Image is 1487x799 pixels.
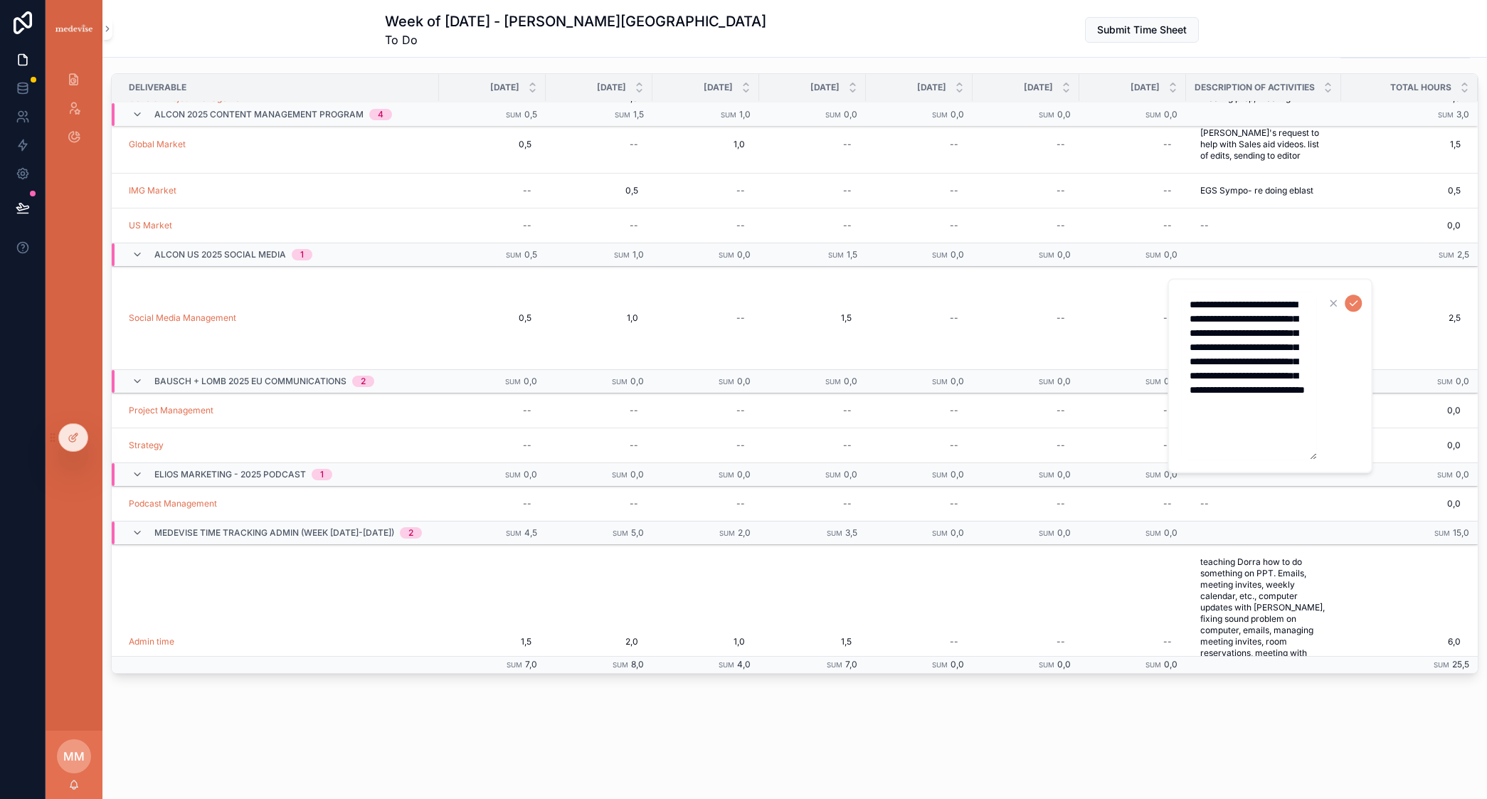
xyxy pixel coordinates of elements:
span: 1,0 [560,312,638,324]
span: [DATE] [1131,82,1160,93]
div: -- [1163,498,1172,509]
div: -- [950,405,958,416]
small: Sum [1039,661,1054,669]
small: Sum [612,471,628,479]
small: Sum [1145,661,1161,669]
small: Sum [1434,529,1450,537]
small: Sum [613,529,628,537]
small: Sum [932,661,948,669]
span: 3,5 [845,527,857,538]
span: 0,0 [1164,469,1178,480]
small: Sum [1434,661,1449,669]
span: 1,5 [773,312,852,324]
div: -- [950,220,958,231]
small: Sum [827,661,842,669]
div: -- [1163,405,1172,416]
span: 0,5 [453,312,531,324]
div: -- [736,498,745,509]
small: Sum [721,111,736,119]
div: 1 [320,469,324,480]
span: 0,0 [1341,405,1461,416]
span: US Market [129,220,172,231]
span: 1,0 [739,109,751,120]
img: App logo [54,23,94,35]
div: 2 [408,527,413,539]
span: [DATE] [704,82,733,93]
small: Sum [932,529,948,537]
span: 0,0 [1164,376,1178,386]
span: Admin time [129,636,174,647]
small: Sum [1145,529,1161,537]
span: 25,5 [1452,659,1469,670]
span: 0,0 [630,376,644,386]
span: 0,0 [951,109,964,120]
span: 0,0 [1057,376,1071,386]
div: -- [950,139,958,150]
small: Sum [932,471,948,479]
span: 0,0 [1164,109,1178,120]
span: Bausch + Lomb 2025 EU Communications [154,376,346,387]
span: 7,0 [845,659,857,670]
small: Sum [719,471,734,479]
span: [DATE] [810,82,840,93]
span: 0,0 [1456,469,1469,480]
span: 0,0 [524,376,537,386]
small: Sum [507,661,522,669]
small: Sum [825,378,841,386]
span: 2,5 [1457,249,1469,260]
a: IMG Market [129,185,176,196]
span: 0,0 [844,469,857,480]
span: 0,5 [560,185,638,196]
div: -- [1163,440,1172,451]
div: 4 [378,109,383,120]
span: 2,0 [738,527,751,538]
span: Submit Time Sheet [1097,23,1187,37]
span: 0,0 [1057,469,1071,480]
small: Sum [1439,251,1454,259]
div: -- [1057,498,1065,509]
div: 2 [361,376,366,387]
span: 1,5 [847,249,857,260]
span: 1,0 [667,139,745,150]
small: Sum [614,251,630,259]
span: [DATE] [490,82,519,93]
span: 1,0 [667,636,745,647]
small: Sum [1039,251,1054,259]
a: Project Management [129,405,213,416]
button: Submit Time Sheet [1085,17,1199,43]
small: Sum [505,471,521,479]
div: -- [1057,405,1065,416]
div: -- [736,220,745,231]
div: -- [843,498,852,509]
span: 1,5 [453,636,531,647]
div: -- [1057,185,1065,196]
small: Sum [1039,529,1054,537]
div: scrollable content [46,57,102,168]
span: Medevise Time Tracking ADMIN (week [DATE]-[DATE]) [154,527,394,539]
div: -- [736,312,745,324]
small: Sum [932,111,948,119]
span: EGS Sympo- re doing eblast [1200,185,1313,196]
small: Sum [506,111,522,119]
div: -- [523,220,531,231]
span: Deliverable [129,82,186,93]
div: -- [843,440,852,451]
div: -- [843,220,852,231]
div: -- [1057,636,1065,647]
span: 2,5 [1341,312,1461,324]
small: Sum [1039,111,1054,119]
span: 0,0 [737,469,751,480]
div: -- [950,185,958,196]
small: Sum [719,378,734,386]
small: Sum [506,529,522,537]
div: -- [1200,220,1209,231]
span: 0,0 [1341,440,1461,451]
span: 2,0 [560,636,638,647]
a: Strategy [129,440,164,451]
small: Sum [612,378,628,386]
span: 0,0 [951,376,964,386]
small: Sum [825,111,841,119]
span: 0,0 [1057,527,1071,538]
div: -- [1163,220,1172,231]
small: Sum [506,251,522,259]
